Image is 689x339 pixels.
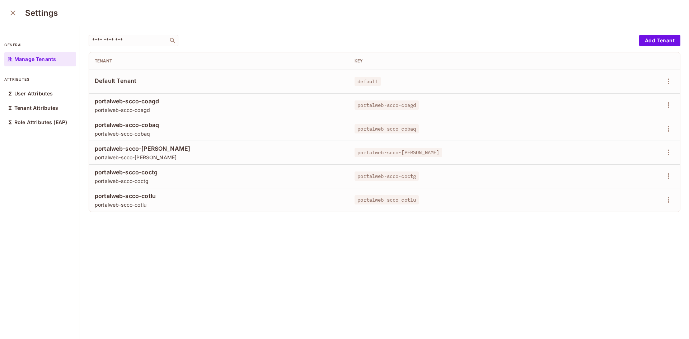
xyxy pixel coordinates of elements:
p: attributes [4,76,76,82]
span: portalweb-scco-coagd [95,107,343,113]
span: portalweb-scco-[PERSON_NAME] [95,145,343,152]
span: Default Tenant [95,77,343,85]
span: portalweb-scco-coctg [355,171,419,181]
span: portalweb-scco-coctg [95,168,343,176]
div: Key [355,58,575,64]
p: Manage Tenants [14,56,56,62]
p: general [4,42,76,48]
button: close [6,6,20,20]
span: portalweb-scco-coagd [95,97,343,105]
span: portalweb-scco-cotlu [95,201,343,208]
span: portalweb-scco-coctg [95,178,343,184]
span: portalweb-scco-[PERSON_NAME] [95,154,343,161]
span: portalweb-scco-[PERSON_NAME] [355,148,442,157]
h3: Settings [25,8,58,18]
span: portalweb-scco-cobaq [95,121,343,129]
span: portalweb-scco-coagd [355,100,419,110]
span: portalweb-scco-cotlu [95,192,343,200]
p: User Attributes [14,91,53,96]
span: portalweb-scco-cobaq [95,130,343,137]
p: Role Attributes (EAP) [14,119,67,125]
div: Tenant [95,58,343,64]
span: portalweb-scco-cotlu [355,195,419,204]
button: Add Tenant [639,35,680,46]
span: default [355,77,381,86]
span: portalweb-scco-cobaq [355,124,419,133]
p: Tenant Attributes [14,105,58,111]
